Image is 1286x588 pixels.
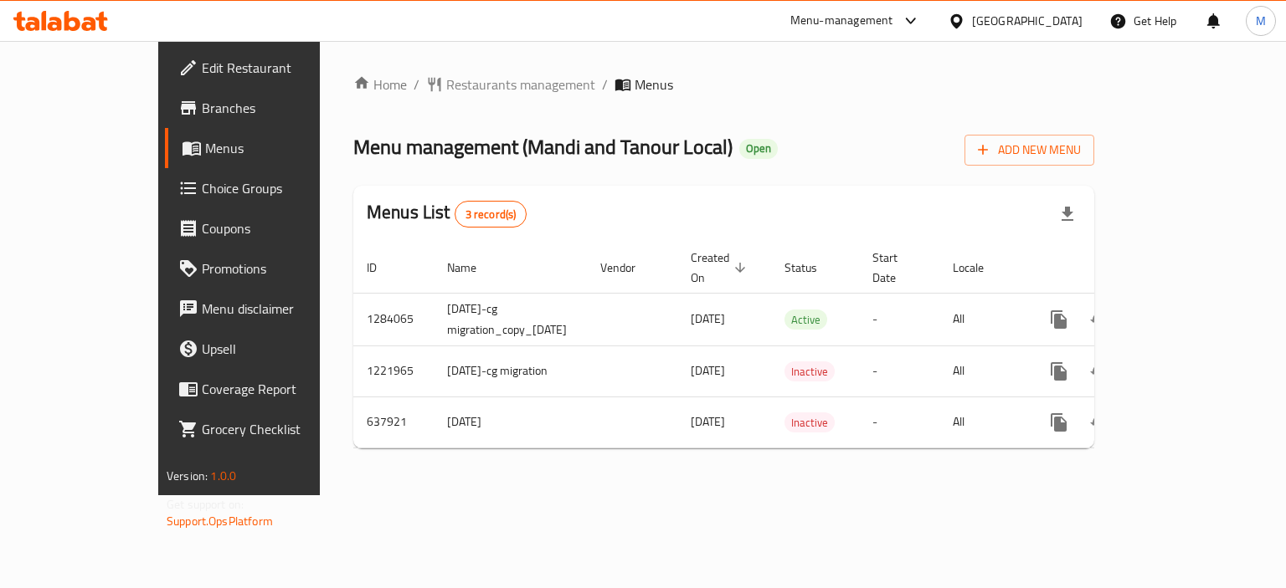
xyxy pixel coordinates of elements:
[1039,299,1079,340] button: more
[165,168,373,208] a: Choice Groups
[939,293,1026,345] td: All
[353,74,1094,95] nav: breadcrumb
[165,329,373,369] a: Upsell
[202,299,360,319] span: Menu disclaimer
[434,396,587,447] td: [DATE]
[202,258,360,279] span: Promotions
[165,128,373,168] a: Menus
[953,258,1006,278] span: Locale
[167,510,273,532] a: Support.OpsPlatform
[202,178,360,198] span: Choice Groups
[165,289,373,329] a: Menu disclaimer
[691,411,725,432] span: [DATE]
[434,293,587,345] td: [DATE]-cg migration_copy_[DATE]
[859,396,939,447] td: -
[1079,402,1119,442] button: Change Status
[434,345,587,396] td: [DATE]-cg migration
[859,293,939,345] td: -
[1039,351,1079,391] button: more
[447,258,498,278] span: Name
[600,258,657,278] span: Vendor
[1047,194,1088,234] div: Export file
[739,139,778,159] div: Open
[939,396,1026,447] td: All
[872,248,919,288] span: Start Date
[205,138,360,158] span: Menus
[455,207,527,222] span: 3 record(s)
[353,293,434,345] td: 1284065
[353,243,1213,448] table: enhanced table
[602,74,608,95] li: /
[784,412,835,432] div: Inactive
[202,218,360,238] span: Coupons
[202,98,360,118] span: Branches
[691,360,725,381] span: [DATE]
[691,308,725,330] span: [DATE]
[202,379,360,399] span: Coverage Report
[167,493,244,515] span: Get support on:
[165,48,373,88] a: Edit Restaurant
[790,11,893,31] div: Menu-management
[691,248,751,288] span: Created On
[353,396,434,447] td: 637921
[414,74,419,95] li: /
[202,339,360,359] span: Upsell
[784,258,839,278] span: Status
[635,74,673,95] span: Menus
[784,309,827,330] div: Active
[426,74,595,95] a: Restaurants management
[353,128,733,166] span: Menu management ( Mandi and Tanour Local )
[167,465,208,487] span: Version:
[1079,299,1119,340] button: Change Status
[455,201,527,228] div: Total records count
[165,248,373,289] a: Promotions
[353,345,434,396] td: 1221965
[353,74,407,95] a: Home
[1256,12,1266,30] span: M
[202,419,360,439] span: Grocery Checklist
[784,310,827,330] span: Active
[964,135,1094,166] button: Add New Menu
[939,345,1026,396] td: All
[859,345,939,396] td: -
[165,208,373,248] a: Coupons
[739,141,778,156] span: Open
[202,58,360,78] span: Edit Restaurant
[367,258,399,278] span: ID
[210,465,236,487] span: 1.0.0
[165,88,373,128] a: Branches
[978,140,1081,161] span: Add New Menu
[784,362,835,381] span: Inactive
[367,200,527,228] h2: Menus List
[165,409,373,449] a: Grocery Checklist
[972,12,1083,30] div: [GEOGRAPHIC_DATA]
[165,369,373,409] a: Coverage Report
[1039,402,1079,442] button: more
[784,413,835,432] span: Inactive
[446,74,595,95] span: Restaurants management
[1079,351,1119,391] button: Change Status
[1026,243,1213,294] th: Actions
